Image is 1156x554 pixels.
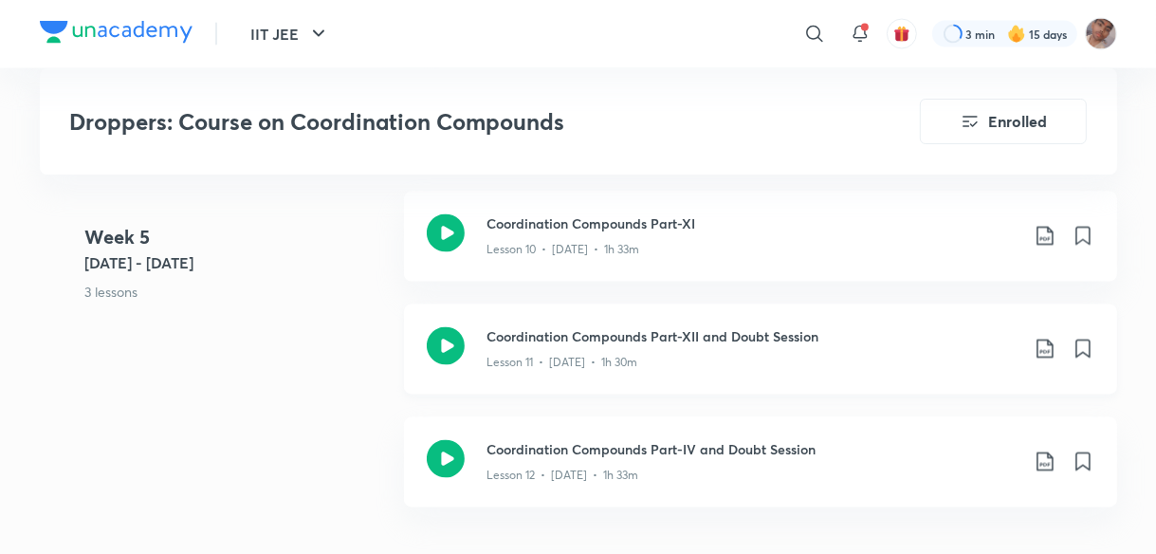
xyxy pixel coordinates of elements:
h5: [DATE] - [DATE] [85,251,389,274]
a: Coordination Compounds Part-XILesson 10 • [DATE] • 1h 33m [404,192,1117,305]
h3: Droppers: Course on Coordination Compounds [70,108,813,136]
img: avatar [893,26,910,43]
a: Coordination Compounds Part-XII and Doubt SessionLesson 11 • [DATE] • 1h 30m [404,305,1117,417]
a: Coordination Compounds Part-IV and Doubt SessionLesson 12 • [DATE] • 1h 33m [404,417,1117,530]
a: Company Logo [40,21,193,48]
p: 3 lessons [85,282,389,302]
h3: Coordination Compounds Part-IV and Doubt Session [487,440,1018,460]
img: Company Logo [40,21,193,44]
h3: Coordination Compounds Part-XI [487,214,1018,234]
img: Rahul 2026 [1085,18,1117,50]
p: Lesson 11 • [DATE] • 1h 30m [487,355,638,372]
h4: Week 5 [85,223,389,251]
img: streak [1007,25,1026,44]
button: Enrolled [920,99,1087,144]
p: Lesson 12 • [DATE] • 1h 33m [487,468,639,485]
button: IIT JEE [240,15,341,53]
h3: Coordination Compounds Part-XII and Doubt Session [487,327,1018,347]
button: avatar [887,19,917,49]
p: Lesson 10 • [DATE] • 1h 33m [487,242,640,259]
